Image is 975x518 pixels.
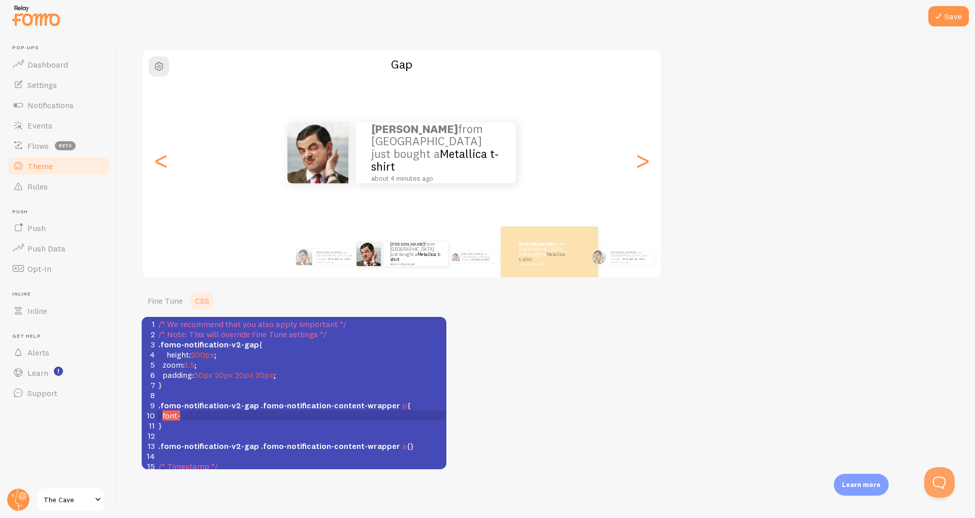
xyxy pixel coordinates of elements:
strong: [PERSON_NAME] [462,252,482,255]
img: Fomo [296,249,312,265]
a: Metallica t-shirt [371,147,499,174]
a: Support [6,383,111,403]
span: { [158,400,411,410]
span: zoom [162,360,183,370]
p: Learn more [842,480,881,490]
img: fomo-relay-logo-orange.svg [11,3,61,28]
a: Fine Tune [142,290,189,311]
div: 4 [142,349,156,360]
span: /* We recommend that you also apply !important */ [158,319,346,329]
div: 1 [142,319,156,329]
div: 12 [142,431,156,441]
span: .fomo-notification-content-wrapper [261,400,400,410]
span: { [158,339,263,349]
span: Learn [27,368,48,378]
span: Opt-In [27,264,51,274]
small: about 4 minutes ago [390,263,440,266]
a: Learn [6,363,111,383]
div: 10 [142,410,156,420]
img: Fomo [287,122,348,183]
span: p [402,400,407,410]
span: Inline [12,291,111,298]
small: about 4 minutes ago [611,261,651,263]
div: 5 [142,360,156,370]
iframe: Help Scout Beacon - Open [924,467,955,498]
span: The Cave [44,494,92,506]
a: Events [6,115,111,136]
span: .fomo-notification-v2-gap [158,400,259,410]
div: Previous slide [155,84,167,237]
span: Get Help [12,333,111,340]
a: Metallica t-shirt [472,258,489,261]
span: {} [158,441,414,451]
span: Settings [27,80,57,90]
strong: [PERSON_NAME] [611,250,635,254]
span: : ; [158,349,216,360]
a: Metallica t-shirt [390,251,441,262]
span: Rules [27,181,48,191]
span: 20px [255,370,274,380]
p: from [GEOGRAPHIC_DATA] just bought a [611,250,652,263]
span: /* Note: This will override Fine Tune settings */ [158,329,327,339]
a: Dashboard [6,54,111,75]
div: 2 [142,329,156,339]
span: Events [27,120,52,131]
a: Metallica t-shirt [329,257,350,261]
span: padding [162,370,192,380]
small: about 4 minutes ago [316,261,356,263]
span: : ; [158,370,276,380]
span: beta [55,141,76,150]
span: 20px [215,370,233,380]
p: from [GEOGRAPHIC_DATA] just bought a [519,242,568,266]
span: .fomo-notification-v2-gap [158,339,259,349]
a: Metallica t-shirt [519,251,565,262]
span: : ; [158,360,197,370]
span: Support [27,388,57,398]
strong: [PERSON_NAME] [316,250,341,254]
div: 7 [142,380,156,390]
span: Push [12,209,111,215]
div: 11 [142,420,156,431]
a: CSS [189,290,215,311]
a: Rules [6,176,111,197]
span: Inline [27,306,47,316]
div: 13 [142,441,156,451]
img: Fomo [591,249,606,264]
a: The Cave [37,488,105,512]
span: 200px [191,349,214,360]
span: Flows [27,141,49,151]
span: Alerts [27,347,49,358]
span: .fomo-notification-content-wrapper [261,441,400,451]
span: 20px [235,370,253,380]
strong: [PERSON_NAME] [519,241,554,247]
span: font- [162,410,180,420]
p: from [GEOGRAPHIC_DATA] just bought a [462,251,496,263]
span: Dashboard [27,59,68,70]
strong: [PERSON_NAME] [371,122,458,136]
span: Pop-ups [12,45,111,51]
span: .fomo-notification-v2-gap [158,441,259,451]
a: Theme [6,156,111,176]
span: Push Data [27,243,66,253]
span: Notifications [27,100,74,110]
span: a [402,441,407,451]
a: Flows beta [6,136,111,156]
span: height [167,349,189,360]
span: 1.5 [185,360,194,370]
div: 8 [142,390,156,400]
div: 9 [142,400,156,410]
svg: <p>Watch New Feature Tutorials!</p> [54,367,63,376]
div: 6 [142,370,156,380]
a: Alerts [6,342,111,363]
a: Settings [6,75,111,95]
div: 15 [142,461,156,471]
strong: [PERSON_NAME] [390,241,425,247]
span: Theme [27,161,53,171]
img: Fomo [356,242,381,266]
p: from [GEOGRAPHIC_DATA] just bought a [390,242,442,266]
small: about 4 minutes ago [371,175,496,183]
span: 50px [194,370,213,380]
span: /* Timestamp */ [158,461,218,471]
div: 3 [142,339,156,349]
a: Push Data [6,238,111,258]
